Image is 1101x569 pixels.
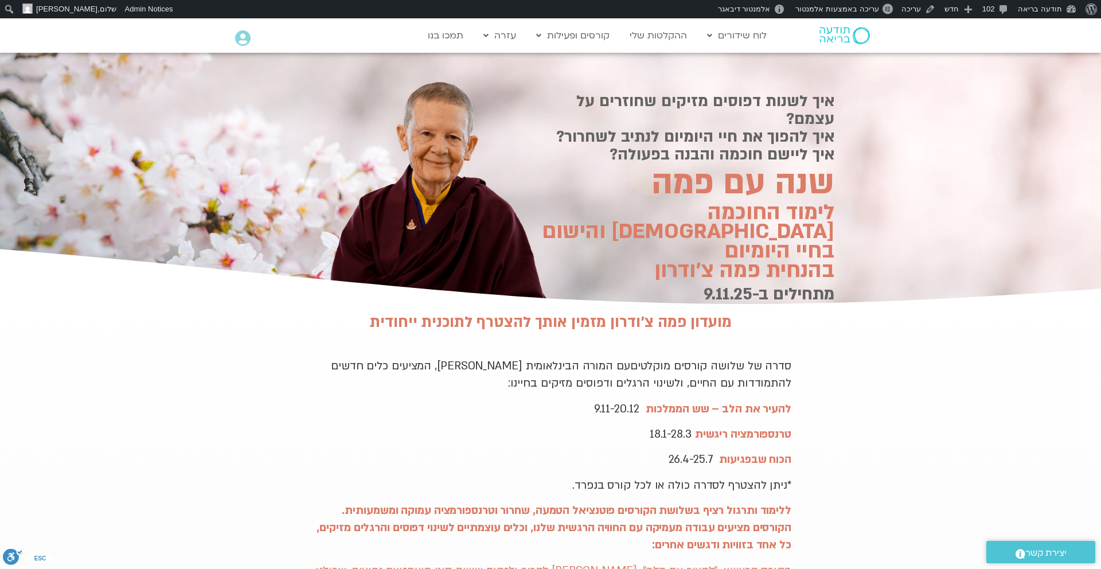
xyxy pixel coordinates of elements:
[572,478,791,493] span: *ניתן להצטרף לסדרה כולה או לכל קורס בנפרד.
[331,358,791,391] span: עם המורה הבינלאומית [PERSON_NAME], המציעים כלים חדשים להתמודדות עם החיים, ולשינוי הרגלים ודפוסים ...
[986,541,1095,563] a: יצירת קשר
[525,203,834,280] h2: לימוד החוכמה [DEMOGRAPHIC_DATA] והישום בחיי היומיום בהנחית פמה צ׳ודרון
[650,427,692,442] span: 18.1-28.3
[819,27,870,44] img: תודעה בריאה
[695,427,791,442] strong: טרנספורמציה ריגשית
[317,503,791,552] strong: ללימוד ותרגול רציף בשלושת הקורסים פוטנציאל הטמעה, שחרור וטרנספורמציה עמוקה ומשמעותית. הקורסים מצי...
[624,25,693,46] a: ההקלטות שלי
[525,92,834,163] h2: איך לשנות דפוסים מזיקים שחוזרים על עצמם? איך להפוך את חיי היומיום לנתיב לשחרור? איך ליישם חוכמה ו...
[525,168,834,198] h2: שנה עם פמה
[795,5,879,13] span: עריכה באמצעות אלמנטור
[646,402,791,416] strong: להעיר את הלב – שש הממלכות
[669,452,712,467] span: 26.4-25.7
[530,25,615,46] a: קורסים ופעילות
[594,402,639,416] span: 9.11-20.12
[701,25,772,46] a: לוח שידורים
[719,452,791,467] strong: הכוח שבפגיעות
[36,5,97,13] span: [PERSON_NAME]
[331,358,791,391] span: סדרה של שלושה קורסים מוקלטים
[422,25,469,46] a: תמכו בנו
[478,25,522,46] a: עזרה
[310,314,791,331] h2: מועדון פמה צ׳ודרון מזמין אותך להצטרף לתוכנית ייחודית
[1025,545,1067,561] span: יצירת קשר
[525,284,834,303] h2: מתחילים ב-9.11.25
